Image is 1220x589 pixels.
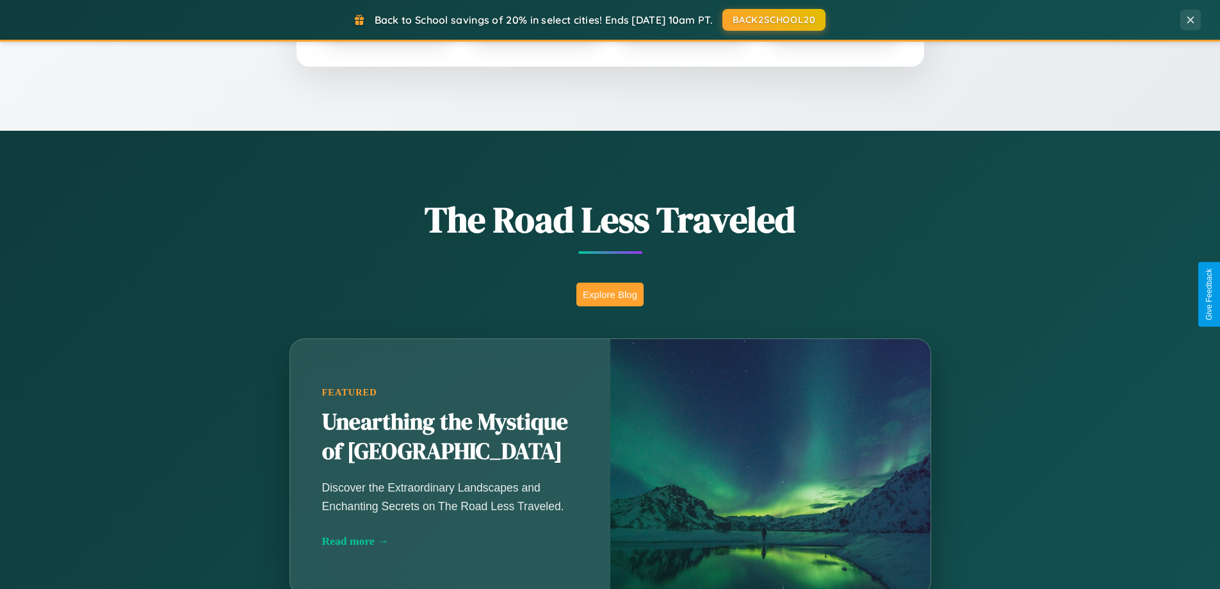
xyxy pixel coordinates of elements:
[1205,269,1214,320] div: Give Feedback
[722,9,826,31] button: BACK2SCHOOL20
[226,195,995,244] h1: The Road Less Traveled
[375,13,713,26] span: Back to School savings of 20% in select cities! Ends [DATE] 10am PT.
[322,408,578,467] h2: Unearthing the Mystique of [GEOGRAPHIC_DATA]
[576,283,644,306] button: Explore Blog
[322,535,578,548] div: Read more →
[322,387,578,398] div: Featured
[322,479,578,515] p: Discover the Extraordinary Landscapes and Enchanting Secrets on The Road Less Traveled.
